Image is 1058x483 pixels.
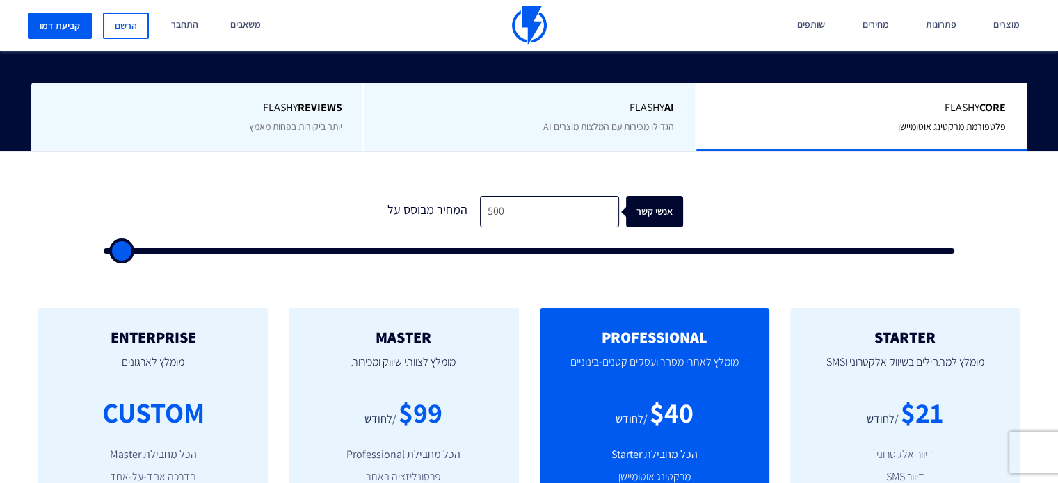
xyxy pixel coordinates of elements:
[633,196,690,227] div: אנשי קשר
[650,393,694,432] div: $40
[28,13,92,39] a: קביעת דמו
[103,13,149,39] a: הרשם
[811,345,999,393] p: מומלץ למתחילים בשיווק אלקטרוני וSMS
[543,120,674,133] span: הגדילו מכירות עם המלצות מוצרים AI
[561,345,748,393] p: מומלץ לאתרי מסחר ועסקים קטנים-בינוניים
[901,393,943,432] div: $21
[811,447,999,463] li: דיוור אלקטרוני
[310,329,497,345] h2: MASTER
[248,120,342,133] span: יותר ביקורות בפחות מאמץ
[59,329,247,345] h2: ENTERPRISE
[59,447,247,463] li: הכל מחבילת Master
[399,393,442,432] div: $99
[664,100,674,115] b: AI
[385,100,673,116] span: Flashy
[364,411,396,427] div: /לחודש
[376,196,480,227] div: המחיר מבוסס על
[102,393,205,432] div: CUSTOM
[867,411,899,427] div: /לחודש
[616,411,648,427] div: /לחודש
[717,100,1006,116] span: Flashy
[561,447,748,463] li: הכל מחבילת Starter
[59,345,247,393] p: מומלץ לארגונים
[898,120,1006,133] span: פלטפורמת מרקטינג אוטומיישן
[310,345,497,393] p: מומלץ לצוותי שיווק ומכירות
[811,329,999,345] h2: STARTER
[561,329,748,345] h2: PROFESSIONAL
[310,447,497,463] li: הכל מחבילת Professional
[52,100,342,116] span: Flashy
[979,100,1006,115] b: Core
[297,100,342,115] b: REVIEWS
